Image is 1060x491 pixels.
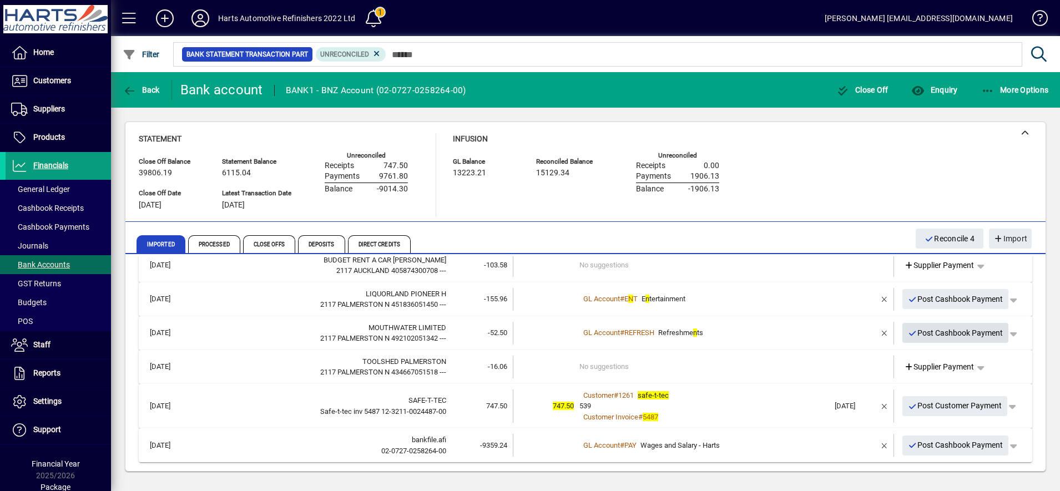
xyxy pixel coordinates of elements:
mat-expansion-panel-header: [DATE]bankfile.afi02-0727-0258264-00-9359.24GL Account#PAYWages and Salary - HartsPost Cashbook P... [139,428,1032,462]
span: PAY [624,441,637,449]
span: Post Customer Payment [908,397,1002,415]
span: More Options [981,85,1049,94]
em: n [693,328,697,337]
a: Customer#1261 [579,389,638,401]
span: GL Account [583,328,620,337]
span: Staff [33,340,51,349]
span: Filter [123,50,160,59]
td: [DATE] [144,288,196,311]
div: 2117 PALMERSTON N 451836051450 --- [196,299,446,310]
span: -16.06 [488,362,507,371]
a: Customer Invoice#5487 [579,411,662,423]
span: Products [33,133,65,141]
span: E tertainment [642,295,685,303]
span: Settings [33,397,62,406]
span: Supplier Payment [904,260,975,271]
label: Unreconciled [658,152,697,159]
span: Reconcile 4 [925,230,975,248]
a: Supplier Payment [900,255,979,275]
mat-expansion-panel-header: [DATE]SAFE-T-TECSafe-t-tec inv 5487 12-3211-0024487-00747.50747.50Customer#1261safe-t-tec539Custo... [139,384,1032,429]
button: Post Customer Payment [902,396,1008,416]
div: Safe-t-tec inv 5487 12-3211-0024487-00 [196,406,446,417]
span: Back [123,85,160,94]
span: Close Off Date [139,190,205,197]
td: No suggestions [579,254,829,277]
span: # [620,328,624,337]
span: -1906.13 [688,185,719,194]
span: 747.50 [486,402,507,410]
span: Post Cashbook Payment [908,436,1003,454]
span: Financials [33,161,68,170]
a: Cashbook Payments [6,217,111,236]
a: Bank Accounts [6,255,111,274]
span: 1906.13 [690,172,719,181]
span: 6115.04 [222,169,251,178]
td: [DATE] [144,322,196,345]
span: -52.50 [488,328,507,337]
span: Enquiry [911,85,957,94]
a: Settings [6,388,111,416]
span: Payments [636,172,671,181]
div: BANK1 - BNZ Account (02-0727-0258264-00) [286,82,466,99]
button: Remove [876,437,894,454]
mat-expansion-panel-header: [DATE]MOUTHWATER LIMITED2117 PALMERSTON N 492102051342 ----52.50GL Account#REFRESHRefreshmentsPos... [139,316,1032,350]
a: Products [6,124,111,151]
span: 747.50 [383,161,408,170]
span: # [614,391,618,399]
span: Latest Transaction Date [222,190,291,197]
span: General Ledger [11,185,70,194]
span: GL Balance [453,158,519,165]
span: Wages and Salary - Harts [640,441,720,449]
a: Customers [6,67,111,95]
span: Cashbook Receipts [11,204,84,212]
span: Import [993,230,1027,248]
mat-expansion-panel-header: [DATE]BUDGET RENT A CAR [PERSON_NAME]2117 AUCKLAND 405874300708 ----103.58No suggestionsSupplier ... [139,249,1032,282]
a: Reports [6,360,111,387]
div: 02-0727-0258264-00 [196,446,446,457]
span: Budgets [11,298,47,307]
span: -155.96 [484,295,507,303]
span: Payments [325,172,360,181]
em: safe-t-tec [638,391,669,399]
div: [PERSON_NAME] [EMAIL_ADDRESS][DOMAIN_NAME] [825,9,1013,27]
span: Suppliers [33,104,65,113]
button: Profile [183,8,218,28]
mat-chip: Reconciliation Status: Unreconciled [316,47,386,62]
button: Import [989,229,1032,249]
span: Bank Statement Transaction Part [186,49,308,60]
span: Balance [325,185,352,194]
span: POS [11,317,33,326]
td: [DATE] [144,434,196,457]
span: Reports [33,368,60,377]
span: Unreconciled [320,50,369,58]
button: Post Cashbook Payment [902,323,1009,343]
span: Financial Year [32,459,80,468]
a: Staff [6,331,111,359]
div: LIQUORLAND PIONEER H [196,288,446,300]
a: General Ledger [6,180,111,199]
div: [DATE] [835,401,876,412]
span: Post Cashbook Payment [908,290,1003,308]
button: Close Off [834,80,891,100]
span: REFRESH [624,328,654,337]
span: 9761.80 [379,172,408,181]
span: 539 [579,402,591,410]
span: Refreshme ts [658,328,703,337]
a: GL Account#REFRESH [579,327,658,338]
div: 2117 AUCKLAND 405874300708 --- [196,265,446,276]
div: BUDGET RENT A CAR LI [196,255,446,266]
td: No suggestions [579,356,829,378]
span: Customer Invoice [583,413,638,421]
span: 1261 [618,391,634,399]
span: # [638,413,643,421]
span: GL Account [583,441,620,449]
span: Imported [137,235,185,253]
span: Receipts [636,161,665,170]
a: GL Account#ENT [579,293,642,305]
span: Reconciled Balance [536,158,603,165]
span: Journals [11,241,48,250]
div: Bank account [180,81,263,99]
a: Supplier Payment [900,357,979,377]
button: Post Cashbook Payment [902,436,1009,455]
span: Direct Credits [348,235,411,253]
